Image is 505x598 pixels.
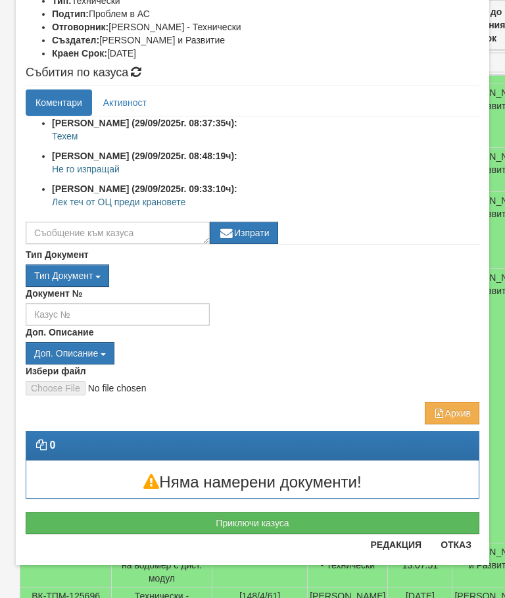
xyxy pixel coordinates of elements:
b: Отговорник: [52,22,108,32]
button: Доп. Описание [26,342,114,364]
strong: 0 [49,439,55,451]
span: Тип Документ [34,270,93,281]
p: Лек теч от ОЦ преди крановете [52,195,479,209]
p: Техем [52,130,479,143]
a: Коментари [26,89,92,116]
div: Двоен клик, за изчистване на избраната стойност. [26,342,479,364]
button: Изпрати [210,222,278,244]
h4: Събития по казуса [26,66,479,80]
a: Активност [93,89,156,116]
li: Проблем в АС [52,7,479,20]
button: Приключи казуса [26,512,479,534]
button: Редакция [362,534,429,555]
label: Доп. Описание [26,326,93,339]
li: [DATE] [52,47,479,60]
strong: [PERSON_NAME] (29/09/2025г. 08:37:35ч): [52,118,237,128]
label: Избери файл [26,364,86,378]
p: Не го изпращай [52,162,479,176]
label: Тип Документ [26,248,89,261]
button: Отказ [433,534,479,555]
strong: [PERSON_NAME] (29/09/2025г. 09:33:10ч): [52,184,237,194]
span: Доп. Описание [34,348,98,359]
strong: [PERSON_NAME] (29/09/2025г. 08:48:19ч): [52,151,237,161]
input: Казус № [26,303,210,326]
h3: Няма намерени документи! [26,474,479,491]
li: [PERSON_NAME] - Технически [52,20,479,34]
div: Двоен клик, за изчистване на избраната стойност. [26,264,479,287]
button: Тип Документ [26,264,109,287]
b: Подтип: [52,9,89,19]
b: Създател: [52,35,99,45]
button: Архив [425,402,479,424]
li: [PERSON_NAME] и Развитие [52,34,479,47]
label: Документ № [26,287,82,300]
b: Краен Срок: [52,48,107,59]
